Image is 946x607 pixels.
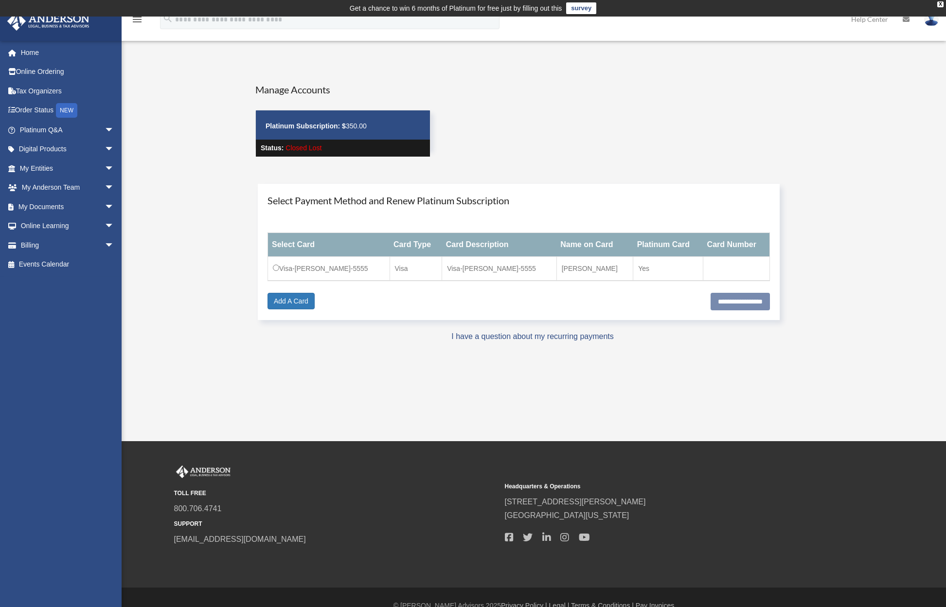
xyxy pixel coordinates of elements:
[7,62,129,82] a: Online Ordering
[174,519,498,529] small: SUPPORT
[261,144,284,152] strong: Status:
[268,194,770,207] h4: Select Payment Method and Renew Platinum Subscription
[505,498,646,506] a: [STREET_ADDRESS][PERSON_NAME]
[105,120,124,140] span: arrow_drop_down
[174,465,232,478] img: Anderson Advisors Platinum Portal
[633,233,703,257] th: Platinum Card
[266,122,346,130] strong: Platinum Subscription: $
[442,257,557,281] td: Visa-[PERSON_NAME]-5555
[505,511,629,519] a: [GEOGRAPHIC_DATA][US_STATE]
[703,233,769,257] th: Card Number
[7,255,129,274] a: Events Calendar
[7,140,129,159] a: Digital Productsarrow_drop_down
[255,83,430,96] h4: Manage Accounts
[286,144,321,152] span: Closed Lost
[105,197,124,217] span: arrow_drop_down
[7,43,129,62] a: Home
[268,293,315,309] a: Add A Card
[924,12,939,26] img: User Pic
[131,17,143,25] a: menu
[4,12,92,31] img: Anderson Advisors Platinum Portal
[7,159,129,178] a: My Entitiesarrow_drop_down
[174,504,222,513] a: 800.706.4741
[633,257,703,281] td: Yes
[7,197,129,216] a: My Documentsarrow_drop_down
[350,2,562,14] div: Get a chance to win 6 months of Platinum for free just by filling out this
[105,216,124,236] span: arrow_drop_down
[7,235,129,255] a: Billingarrow_drop_down
[7,216,129,236] a: Online Learningarrow_drop_down
[131,14,143,25] i: menu
[105,178,124,198] span: arrow_drop_down
[390,257,442,281] td: Visa
[7,120,129,140] a: Platinum Q&Aarrow_drop_down
[451,332,614,340] a: I have a question about my recurring payments
[556,233,633,257] th: Name on Card
[7,81,129,101] a: Tax Organizers
[937,1,944,7] div: close
[105,140,124,160] span: arrow_drop_down
[162,13,173,24] i: search
[268,257,390,281] td: Visa-[PERSON_NAME]-5555
[174,488,498,499] small: TOLL FREE
[268,233,390,257] th: Select Card
[266,120,420,132] p: 350.00
[56,103,77,118] div: NEW
[105,235,124,255] span: arrow_drop_down
[7,178,129,197] a: My Anderson Teamarrow_drop_down
[566,2,596,14] a: survey
[556,257,633,281] td: [PERSON_NAME]
[390,233,442,257] th: Card Type
[442,233,557,257] th: Card Description
[505,482,829,492] small: Headquarters & Operations
[7,101,129,121] a: Order StatusNEW
[105,159,124,179] span: arrow_drop_down
[174,535,306,543] a: [EMAIL_ADDRESS][DOMAIN_NAME]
